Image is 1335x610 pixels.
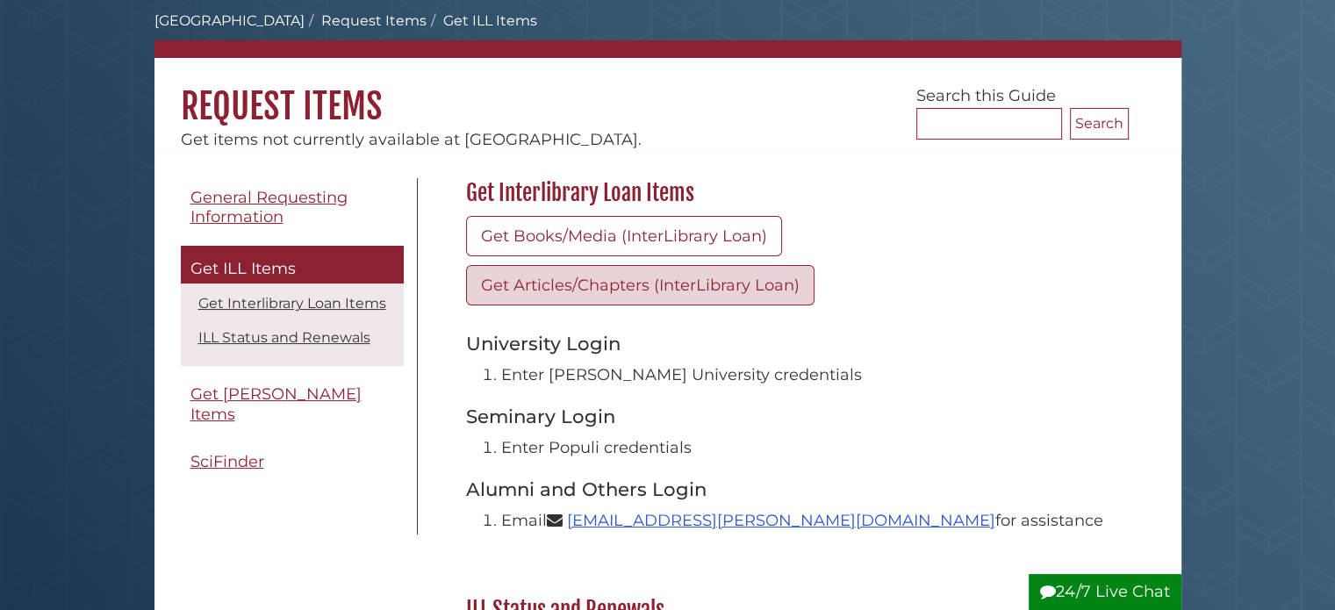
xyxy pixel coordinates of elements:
[466,265,815,305] a: Get Articles/Chapters (InterLibrary Loan)
[198,329,370,346] a: ILL Status and Renewals
[190,259,296,278] span: Get ILL Items
[190,384,362,424] span: Get [PERSON_NAME] Items
[567,511,995,530] a: [EMAIL_ADDRESS][PERSON_NAME][DOMAIN_NAME]
[427,11,537,32] li: Get ILL Items
[181,178,404,491] div: Guide Pages
[198,295,386,312] a: Get Interlibrary Loan Items
[466,216,782,256] a: Get Books/Media (InterLibrary Loan)
[181,178,404,237] a: General Requesting Information
[190,452,264,471] span: SciFinder
[501,436,1120,460] li: Enter Populi credentials
[466,477,1120,500] h3: Alumni and Others Login
[466,405,1120,427] h3: Seminary Login
[1029,574,1181,610] button: 24/7 Live Chat
[501,509,1120,533] li: Email for assistance
[181,442,404,482] a: SciFinder
[181,246,404,284] a: Get ILL Items
[321,12,427,29] a: Request Items
[181,130,642,149] span: Get items not currently available at [GEOGRAPHIC_DATA].
[154,12,305,29] a: [GEOGRAPHIC_DATA]
[190,188,348,227] span: General Requesting Information
[181,375,404,434] a: Get [PERSON_NAME] Items
[1070,108,1129,140] button: Search
[466,332,1120,355] h3: University Login
[154,58,1181,128] h1: Request Items
[457,179,1129,207] h2: Get Interlibrary Loan Items
[501,363,1120,387] li: Enter [PERSON_NAME] University credentials
[154,11,1181,58] nav: breadcrumb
